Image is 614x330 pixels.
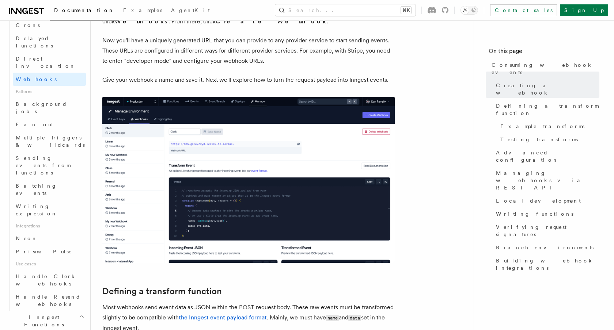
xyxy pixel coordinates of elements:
p: Now you'll have a uniquely generated URL that you can provide to any provider service to start se... [102,35,395,66]
span: Advanced configuration [496,149,599,164]
a: AgentKit [167,2,214,20]
img: Inngest dashboard showing a newly created webhook [102,97,395,263]
a: Creating a webhook [493,79,599,99]
a: Writing expression [13,200,86,220]
span: Multiple triggers & wildcards [16,135,85,148]
span: Webhooks [16,76,57,82]
a: Neon [13,232,86,245]
a: Defining a transform function [102,286,222,296]
span: Patterns [13,86,86,97]
span: Background jobs [16,101,67,114]
span: Fan out [16,122,53,127]
span: Defining a transform function [496,102,599,117]
code: data [348,315,361,321]
span: Consuming webhook events [492,61,599,76]
span: Use cases [13,258,86,270]
a: Multiple triggers & wildcards [13,131,86,151]
a: Handle Resend webhooks [13,290,86,311]
h4: On this page [489,47,599,58]
span: Examples [123,7,162,13]
a: Writing functions [493,207,599,220]
span: Handle Resend webhooks [16,294,81,307]
span: Managing webhooks via REST API [496,169,599,191]
a: Webhooks [13,73,86,86]
span: Example transforms [500,123,584,130]
a: Fan out [13,118,86,131]
span: Writing expression [16,203,57,216]
a: Delayed functions [13,32,86,52]
span: Neon [16,235,38,241]
a: Background jobs [13,97,86,118]
a: Sign Up [560,4,608,16]
a: Defining a transform function [493,99,599,120]
a: Building webhook integrations [493,254,599,275]
a: Sending events from functions [13,151,86,179]
span: Local development [496,197,581,204]
a: Testing transforms [497,133,599,146]
span: Handle Clerk webhooks [16,273,77,287]
span: Documentation [54,7,114,13]
a: Handle Clerk webhooks [13,270,86,290]
a: Branch environments [493,241,599,254]
button: Toggle dark mode [460,6,478,15]
strong: Create Webhook [216,18,327,25]
a: Advanced configuration [493,146,599,166]
a: Direct invocation [13,52,86,73]
span: AgentKit [171,7,210,13]
span: Prisma Pulse [16,249,72,254]
span: Building webhook integrations [496,257,599,272]
a: Consuming webhook events [489,58,599,79]
span: Inngest Functions [6,314,79,328]
a: the Inngest event payload format [179,314,267,321]
p: Give your webhook a name and save it. Next we'll explore how to turn the request payload into Inn... [102,75,395,85]
a: Examples [119,2,167,20]
code: name [326,315,339,321]
button: Search...⌘K [275,4,416,16]
span: Delayed functions [16,35,53,49]
a: Crons [13,19,86,32]
span: Testing transforms [500,136,578,143]
span: Crons [16,22,40,28]
a: Batching events [13,179,86,200]
a: Contact sales [490,4,557,16]
a: Managing webhooks via REST API [493,166,599,194]
span: Batching events [16,183,57,196]
strong: Webhooks [115,18,168,25]
span: Sending events from functions [16,155,70,176]
kbd: ⌘K [401,7,411,14]
a: Example transforms [497,120,599,133]
span: Writing functions [496,210,573,218]
a: Verifying request signatures [493,220,599,241]
span: Creating a webhook [496,82,599,96]
a: Documentation [50,2,119,20]
span: Integrations [13,220,86,232]
a: Local development [493,194,599,207]
a: Prisma Pulse [13,245,86,258]
span: Direct invocation [16,56,76,69]
span: Verifying request signatures [496,223,599,238]
span: Branch environments [496,244,594,251]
